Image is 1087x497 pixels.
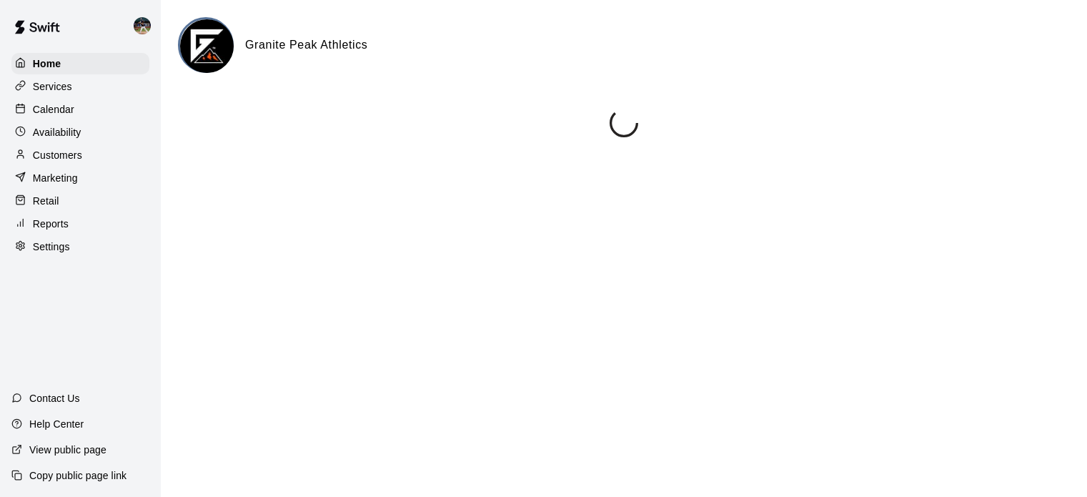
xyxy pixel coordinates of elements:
p: Retail [33,194,59,208]
p: Marketing [33,171,78,185]
a: Reports [11,213,149,235]
div: Nolan Gilbert [131,11,161,40]
a: Calendar [11,99,149,120]
a: Availability [11,122,149,143]
p: View public page [29,443,106,457]
p: Home [33,56,61,71]
p: Contact Us [29,391,80,405]
a: Customers [11,144,149,166]
p: Services [33,79,72,94]
a: Retail [11,190,149,212]
p: Calendar [33,102,74,117]
p: Availability [33,125,81,139]
h6: Granite Peak Athletics [245,36,368,54]
p: Help Center [29,417,84,431]
img: Nolan Gilbert [134,17,151,34]
a: Settings [11,236,149,257]
p: Customers [33,148,82,162]
p: Copy public page link [29,468,126,483]
a: Home [11,53,149,74]
img: Granite Peak Athletics logo [180,19,234,73]
p: Reports [33,217,69,231]
a: Marketing [11,167,149,189]
p: Settings [33,240,70,254]
a: Services [11,76,149,97]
